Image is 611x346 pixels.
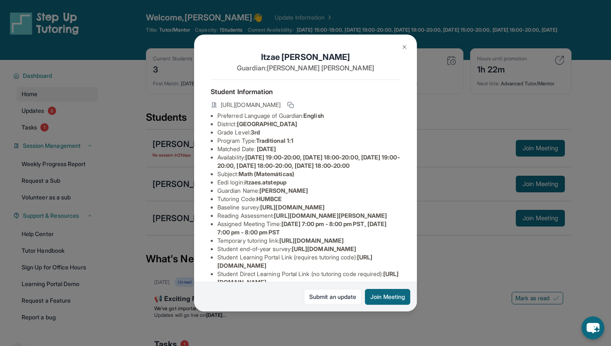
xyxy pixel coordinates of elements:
[217,253,400,270] li: Student Learning Portal Link (requires tutoring code) :
[279,237,344,244] span: [URL][DOMAIN_NAME]
[217,245,400,253] li: Student end-of-year survey :
[256,137,293,144] span: Traditional 1:1
[217,178,400,187] li: Eedi login :
[244,179,286,186] span: itzaes.atstepup
[211,63,400,73] p: Guardian: [PERSON_NAME] [PERSON_NAME]
[303,112,324,119] span: English
[217,154,400,169] span: [DATE] 19:00-20:00, [DATE] 18:00-20:00, [DATE] 19:00-20:00, [DATE] 18:00-20:00, [DATE] 18:00-20:00
[237,120,297,127] span: [GEOGRAPHIC_DATA]
[365,289,410,305] button: Join Meeting
[217,220,387,236] span: [DATE] 7:00 pm - 8:00 pm PST, [DATE] 7:00 pm - 8:00 pm PST
[257,145,276,152] span: [DATE]
[217,137,400,145] li: Program Type:
[274,212,387,219] span: [URL][DOMAIN_NAME][PERSON_NAME]
[217,170,400,178] li: Subject :
[259,187,308,194] span: [PERSON_NAME]
[286,100,296,110] button: Copy link
[217,203,400,212] li: Baseline survey :
[211,87,400,97] h4: Student Information
[221,101,281,109] span: [URL][DOMAIN_NAME]
[217,112,400,120] li: Preferred Language of Guardian:
[251,129,260,136] span: 3rd
[217,187,400,195] li: Guardian Name :
[217,220,400,236] li: Assigned Meeting Time :
[256,195,282,202] span: HUMBCE
[239,170,294,177] span: Math (Matemáticas)
[581,316,604,339] button: chat-button
[211,51,400,63] h1: Itzae [PERSON_NAME]
[260,204,325,211] span: [URL][DOMAIN_NAME]
[217,195,400,203] li: Tutoring Code :
[401,44,408,50] img: Close Icon
[217,120,400,128] li: District:
[217,128,400,137] li: Grade Level:
[217,212,400,220] li: Reading Assessment :
[217,145,400,153] li: Matched Date:
[217,270,400,286] li: Student Direct Learning Portal Link (no tutoring code required) :
[304,289,362,305] a: Submit an update
[217,153,400,170] li: Availability:
[217,236,400,245] li: Temporary tutoring link :
[292,245,356,252] span: [URL][DOMAIN_NAME]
